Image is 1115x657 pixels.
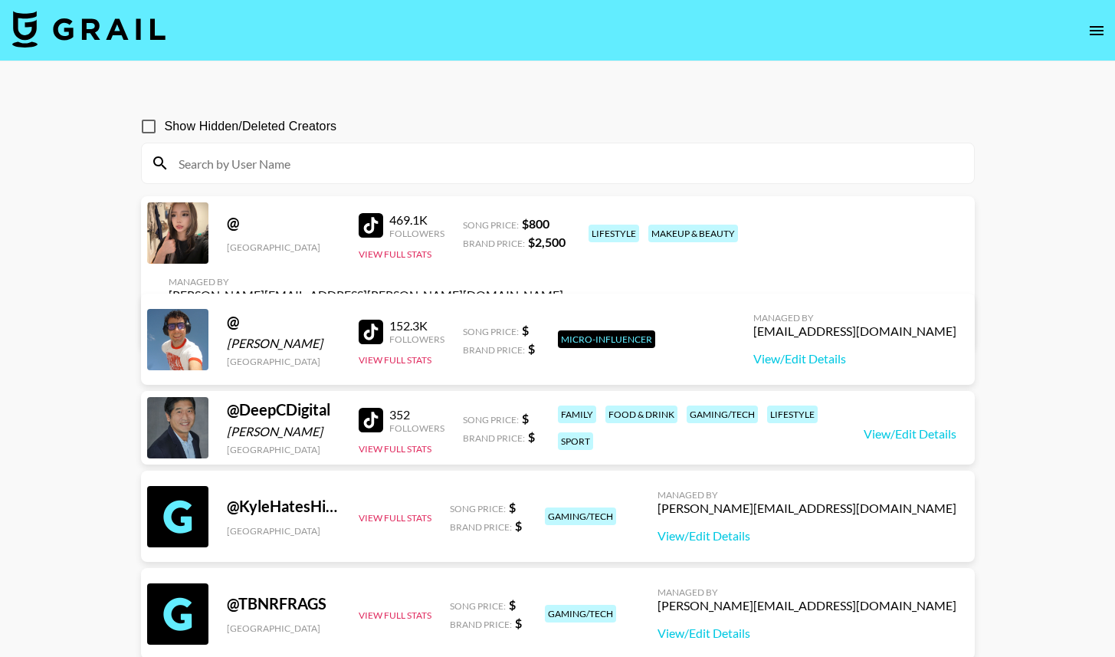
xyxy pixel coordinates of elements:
div: @ [227,213,340,232]
div: Followers [389,422,444,434]
div: [PERSON_NAME][EMAIL_ADDRESS][PERSON_NAME][DOMAIN_NAME] [169,287,563,303]
strong: $ [509,597,516,612]
div: sport [558,432,593,450]
div: gaming/tech [687,406,758,423]
input: Search by User Name [169,151,965,176]
strong: $ [522,323,529,337]
a: View/Edit Details [864,426,956,442]
span: Song Price: [463,326,519,337]
strong: $ [515,616,522,630]
div: Followers [389,228,444,239]
a: View/Edit Details [658,528,956,544]
div: lifestyle [589,225,639,242]
span: Brand Price: [450,619,512,630]
span: Brand Price: [463,238,525,249]
a: View/Edit Details [658,626,956,641]
strong: $ [528,429,535,444]
div: gaming/tech [545,605,616,623]
strong: $ 2,500 [528,235,566,249]
div: [PERSON_NAME] [227,336,340,351]
div: @ KyleHatesHiking [227,497,340,516]
div: lifestyle [767,406,818,423]
div: Followers [389,333,444,345]
button: View Full Stats [359,248,431,260]
span: Show Hidden/Deleted Creators [165,117,337,136]
span: Brand Price: [463,432,525,444]
strong: $ [528,341,535,356]
div: [GEOGRAPHIC_DATA] [227,525,340,537]
strong: $ [522,411,529,425]
div: makeup & beauty [648,225,738,242]
span: Song Price: [463,414,519,425]
div: food & drink [605,406,677,423]
div: [GEOGRAPHIC_DATA] [227,241,340,253]
div: [PERSON_NAME][EMAIL_ADDRESS][DOMAIN_NAME] [658,598,956,613]
strong: $ 800 [522,216,549,231]
div: 469.1K [389,212,444,228]
div: Micro-Influencer [558,330,655,348]
span: Song Price: [463,219,519,231]
div: [GEOGRAPHIC_DATA] [227,356,340,367]
a: View/Edit Details [753,351,956,366]
div: 352 [389,407,444,422]
div: family [558,406,596,423]
div: Managed By [658,586,956,598]
button: View Full Stats [359,354,431,366]
div: Managed By [658,489,956,501]
div: [GEOGRAPHIC_DATA] [227,623,340,634]
button: View Full Stats [359,512,431,524]
span: Brand Price: [450,521,512,533]
div: Managed By [753,312,956,324]
span: Song Price: [450,600,506,612]
div: [PERSON_NAME] [227,424,340,439]
strong: $ [509,500,516,514]
button: open drawer [1081,15,1112,46]
div: @ TBNRFRAGS [227,594,340,613]
div: 152.3K [389,318,444,333]
span: Brand Price: [463,344,525,356]
strong: $ [515,518,522,533]
div: [PERSON_NAME][EMAIL_ADDRESS][DOMAIN_NAME] [658,501,956,516]
button: View Full Stats [359,609,431,621]
div: @ [227,312,340,331]
div: gaming/tech [545,508,616,525]
span: Song Price: [450,503,506,514]
div: [EMAIL_ADDRESS][DOMAIN_NAME] [753,324,956,339]
button: View Full Stats [359,443,431,455]
div: Managed By [169,276,563,287]
img: Grail Talent [12,11,166,48]
div: @ DeepCDigital [227,400,340,419]
div: [GEOGRAPHIC_DATA] [227,444,340,455]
